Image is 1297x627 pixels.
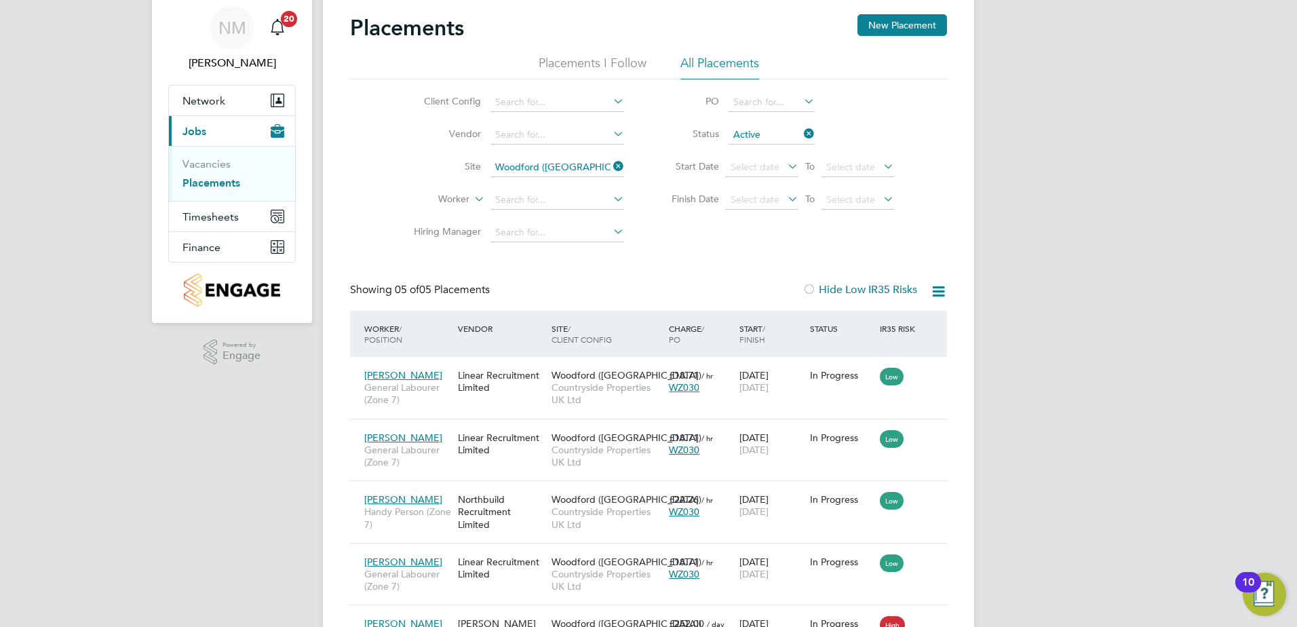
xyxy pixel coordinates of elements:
[454,316,548,341] div: Vendor
[264,6,291,50] a: 20
[490,158,624,177] input: Search for...
[204,339,261,365] a: Powered byEngage
[490,126,624,145] input: Search for...
[364,444,451,468] span: General Labourer (Zone 7)
[669,381,699,394] span: WZ030
[669,568,699,580] span: WZ030
[364,506,451,530] span: Handy Person (Zone 7)
[218,19,246,37] span: NM
[490,191,624,210] input: Search for...
[669,432,699,444] span: £18.71
[810,369,874,381] div: In Progress
[281,11,297,27] span: 20
[701,433,713,443] span: / hr
[658,128,719,140] label: Status
[395,283,490,297] span: 05 Placements
[182,241,220,254] span: Finance
[658,160,719,172] label: Start Date
[739,323,765,345] span: / Finish
[1243,573,1286,616] button: Open Resource Center, 10 new notifications
[548,316,665,351] div: Site
[880,492,904,510] span: Low
[736,316,807,351] div: Start
[454,425,548,463] div: Linear Recruitment Limited
[364,323,402,345] span: / Position
[403,95,481,107] label: Client Config
[876,316,923,341] div: IR35 Risk
[551,556,701,568] span: Woodford ([GEOGRAPHIC_DATA])
[880,368,904,385] span: Low
[364,556,442,568] span: [PERSON_NAME]
[364,432,442,444] span: [PERSON_NAME]
[729,93,815,112] input: Search for...
[403,128,481,140] label: Vendor
[361,548,947,560] a: [PERSON_NAME]General Labourer (Zone 7)Linear Recruitment LimitedWoodford ([GEOGRAPHIC_DATA])Count...
[669,506,699,518] span: WZ030
[182,125,206,138] span: Jobs
[169,232,295,262] button: Finance
[350,14,464,41] h2: Placements
[736,487,807,525] div: [DATE]
[364,381,451,406] span: General Labourer (Zone 7)
[361,316,454,351] div: Worker
[169,202,295,231] button: Timesheets
[395,283,419,297] span: 05 of
[680,55,759,79] li: All Placements
[551,568,662,592] span: Countryside Properties UK Ltd
[182,210,239,223] span: Timesheets
[551,493,701,506] span: Woodford ([GEOGRAPHIC_DATA])
[169,146,295,201] div: Jobs
[454,487,548,537] div: Northbuild Recruitment Limited
[551,444,662,468] span: Countryside Properties UK Ltd
[736,549,807,587] div: [DATE]
[490,93,624,112] input: Search for...
[810,493,874,506] div: In Progress
[801,190,819,208] span: To
[665,316,736,351] div: Charge
[826,193,875,206] span: Select date
[551,432,701,444] span: Woodford ([GEOGRAPHIC_DATA])
[361,362,947,373] a: [PERSON_NAME]General Labourer (Zone 7)Linear Recruitment LimitedWoodford ([GEOGRAPHIC_DATA])Count...
[1242,582,1254,600] div: 10
[169,85,295,115] button: Network
[669,493,699,506] span: £22.26
[880,430,904,448] span: Low
[350,283,492,297] div: Showing
[490,223,624,242] input: Search for...
[810,432,874,444] div: In Progress
[539,55,646,79] li: Placements I Follow
[551,323,612,345] span: / Client Config
[361,486,947,497] a: [PERSON_NAME]Handy Person (Zone 7)Northbuild Recruitment LimitedWoodford ([GEOGRAPHIC_DATA])Count...
[739,444,769,456] span: [DATE]
[364,369,442,381] span: [PERSON_NAME]
[364,493,442,506] span: [PERSON_NAME]
[880,554,904,572] span: Low
[168,55,296,71] span: Nicola Meacham
[801,157,819,175] span: To
[826,161,875,173] span: Select date
[403,225,481,237] label: Hiring Manager
[669,369,699,381] span: £18.71
[701,557,713,567] span: / hr
[551,369,701,381] span: Woodford ([GEOGRAPHIC_DATA])
[739,381,769,394] span: [DATE]
[669,556,699,568] span: £18.71
[658,95,719,107] label: PO
[361,610,947,622] a: [PERSON_NAME]Finishing Manager[PERSON_NAME] & [PERSON_NAME] LimitedWoodford ([GEOGRAPHIC_DATA])Co...
[182,94,225,107] span: Network
[701,495,713,505] span: / hr
[168,6,296,71] a: NM[PERSON_NAME]
[454,549,548,587] div: Linear Recruitment Limited
[361,424,947,436] a: [PERSON_NAME]General Labourer (Zone 7)Linear Recruitment LimitedWoodford ([GEOGRAPHIC_DATA])Count...
[739,568,769,580] span: [DATE]
[802,283,917,297] label: Hide Low IR35 Risks
[701,370,713,381] span: / hr
[551,381,662,406] span: Countryside Properties UK Ltd
[736,425,807,463] div: [DATE]
[364,568,451,592] span: General Labourer (Zone 7)
[857,14,947,36] button: New Placement
[169,116,295,146] button: Jobs
[807,316,877,341] div: Status
[182,157,231,170] a: Vacancies
[669,323,704,345] span: / PO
